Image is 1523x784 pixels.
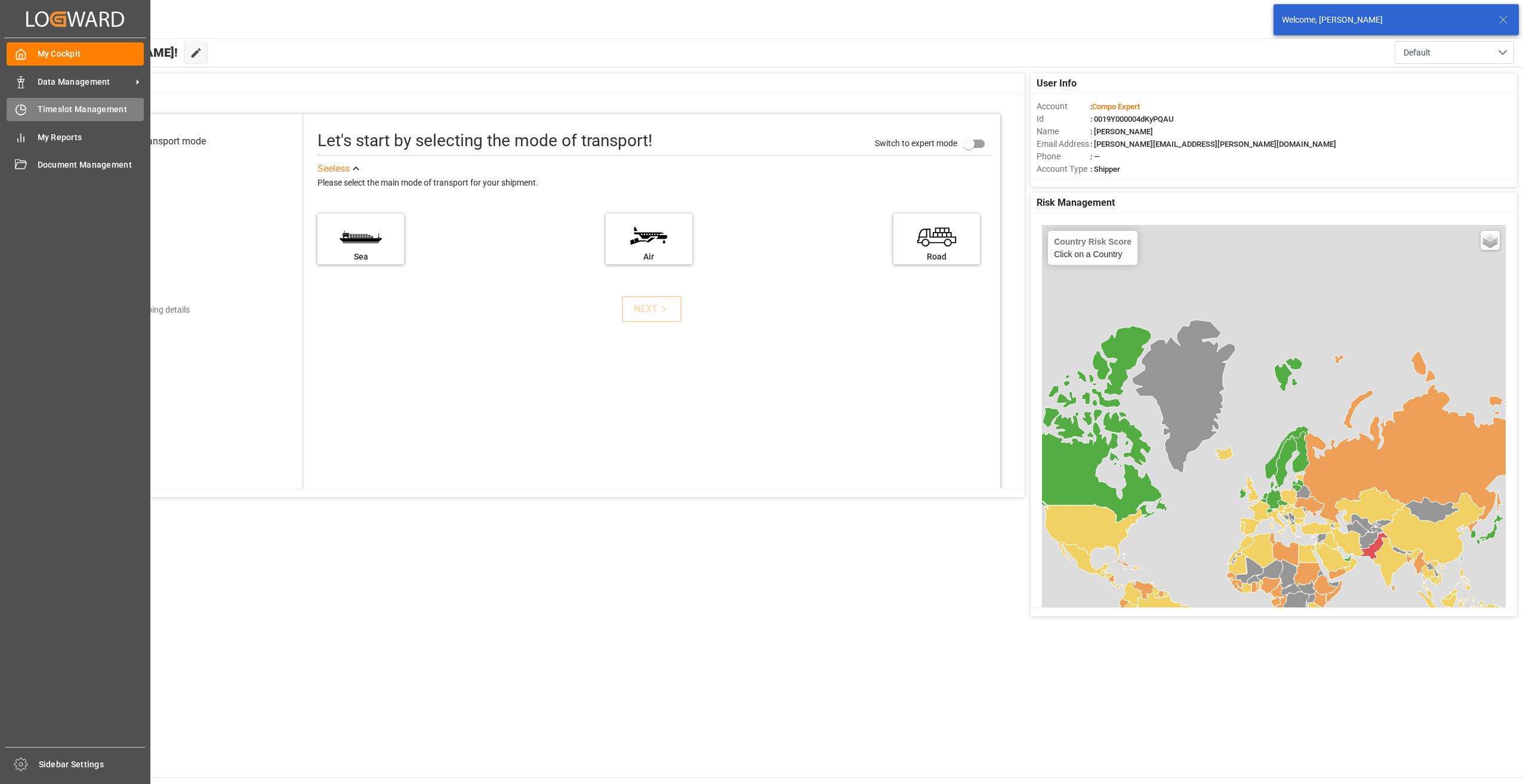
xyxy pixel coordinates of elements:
[38,48,144,60] span: My Cockpit
[7,42,144,66] a: My Cockpit
[1037,196,1115,210] span: Risk Management
[1037,100,1090,113] span: Account
[38,76,132,88] span: Data Management
[317,162,350,176] div: See less
[634,302,670,316] div: NEXT
[113,134,206,149] div: Select transport mode
[899,251,974,263] div: Road
[7,125,144,149] a: My Reports
[1037,150,1090,163] span: Phone
[39,758,146,771] span: Sidebar Settings
[1090,165,1120,174] span: : Shipper
[1481,231,1500,250] a: Layers
[1037,138,1090,150] span: Email Address
[115,304,190,316] div: Add shipping details
[612,251,686,263] div: Air
[1395,41,1514,64] button: open menu
[38,131,144,144] span: My Reports
[1282,14,1487,26] div: Welcome, [PERSON_NAME]
[38,159,144,171] span: Document Management
[1037,113,1090,125] span: Id
[875,138,957,148] span: Switch to expert mode
[1037,125,1090,138] span: Name
[1092,102,1140,111] span: Compo Expert
[1054,237,1132,246] h4: Country Risk Score
[38,103,144,116] span: Timeslot Management
[7,98,144,121] a: Timeslot Management
[1054,237,1132,259] div: Click on a Country
[1090,140,1336,149] span: : [PERSON_NAME][EMAIL_ADDRESS][PERSON_NAME][DOMAIN_NAME]
[1090,115,1174,124] span: : 0019Y000004dKyPQAU
[317,176,992,190] div: Please select the main mode of transport for your shipment.
[622,296,682,322] button: NEXT
[1090,127,1153,136] span: : [PERSON_NAME]
[1037,76,1077,91] span: User Info
[317,128,652,153] div: Let's start by selecting the mode of transport!
[1090,102,1140,111] span: :
[323,251,398,263] div: Sea
[1404,47,1430,59] span: Default
[1090,152,1100,161] span: : —
[1037,163,1090,175] span: Account Type
[7,153,144,177] a: Document Management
